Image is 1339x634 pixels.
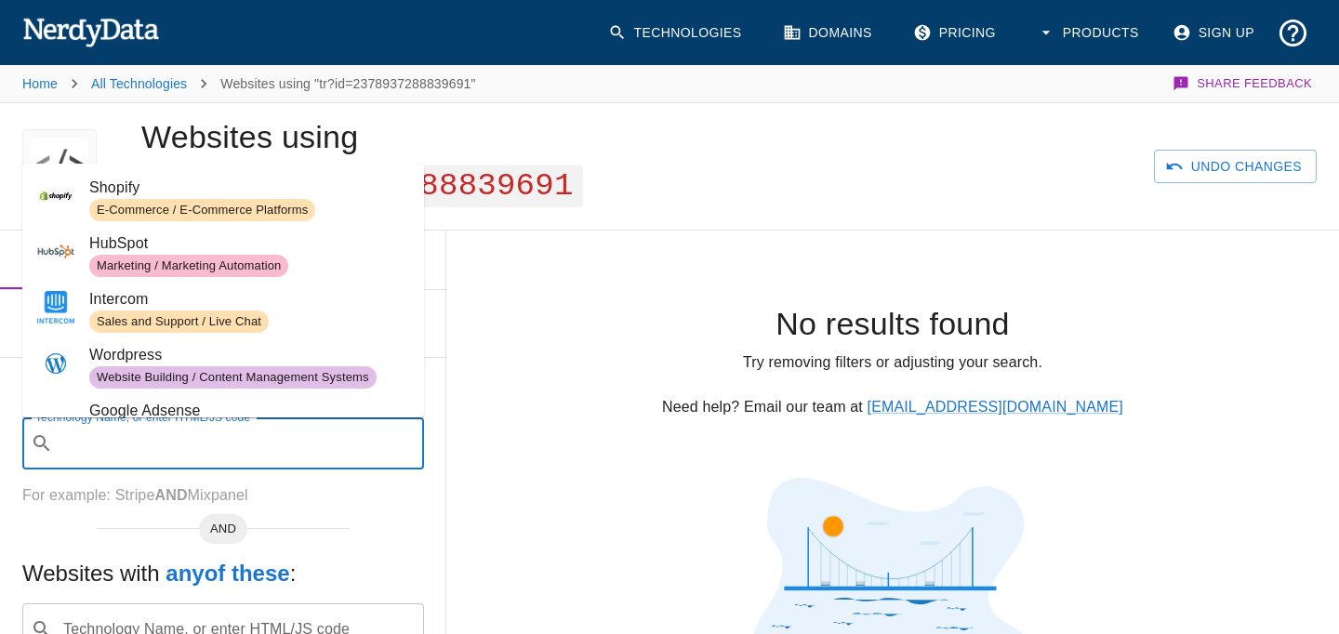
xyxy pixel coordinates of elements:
[154,487,187,503] b: AND
[89,313,269,331] span: Sales and Support / Live Chat
[166,561,289,586] b: any of these
[89,369,377,387] span: Website Building / Content Management Systems
[22,559,424,588] h5: Websites with :
[868,399,1123,415] a: [EMAIL_ADDRESS][DOMAIN_NAME]
[89,202,315,219] span: E-Commerce / E-Commerce Platforms
[141,119,583,201] h1: Websites using
[22,13,159,50] img: NerdyData.com
[476,305,1309,344] h4: No results found
[22,484,424,507] p: For example: Stripe Mixpanel
[1154,150,1317,184] button: Undo Changes
[1161,9,1269,57] a: Sign Up
[89,232,409,255] span: HubSpot
[902,9,1011,57] a: Pricing
[220,74,475,93] p: Websites using "tr?id=2378937288839691"
[22,65,476,102] nav: breadcrumb
[1026,9,1154,57] button: Products
[22,76,58,91] a: Home
[597,9,757,57] a: Technologies
[89,177,409,199] span: Shopify
[91,76,187,91] a: All Technologies
[89,400,409,422] span: Google Adsense
[772,9,887,57] a: Domains
[89,288,409,310] span: Intercom
[476,351,1309,418] p: Try removing filters or adjusting your search. Need help? Email our team at
[1170,65,1317,102] button: Share Feedback
[1269,9,1317,57] button: Support and Documentation
[89,344,409,366] span: Wordpress
[89,258,288,275] span: Marketing / Marketing Automation
[199,520,247,538] span: AND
